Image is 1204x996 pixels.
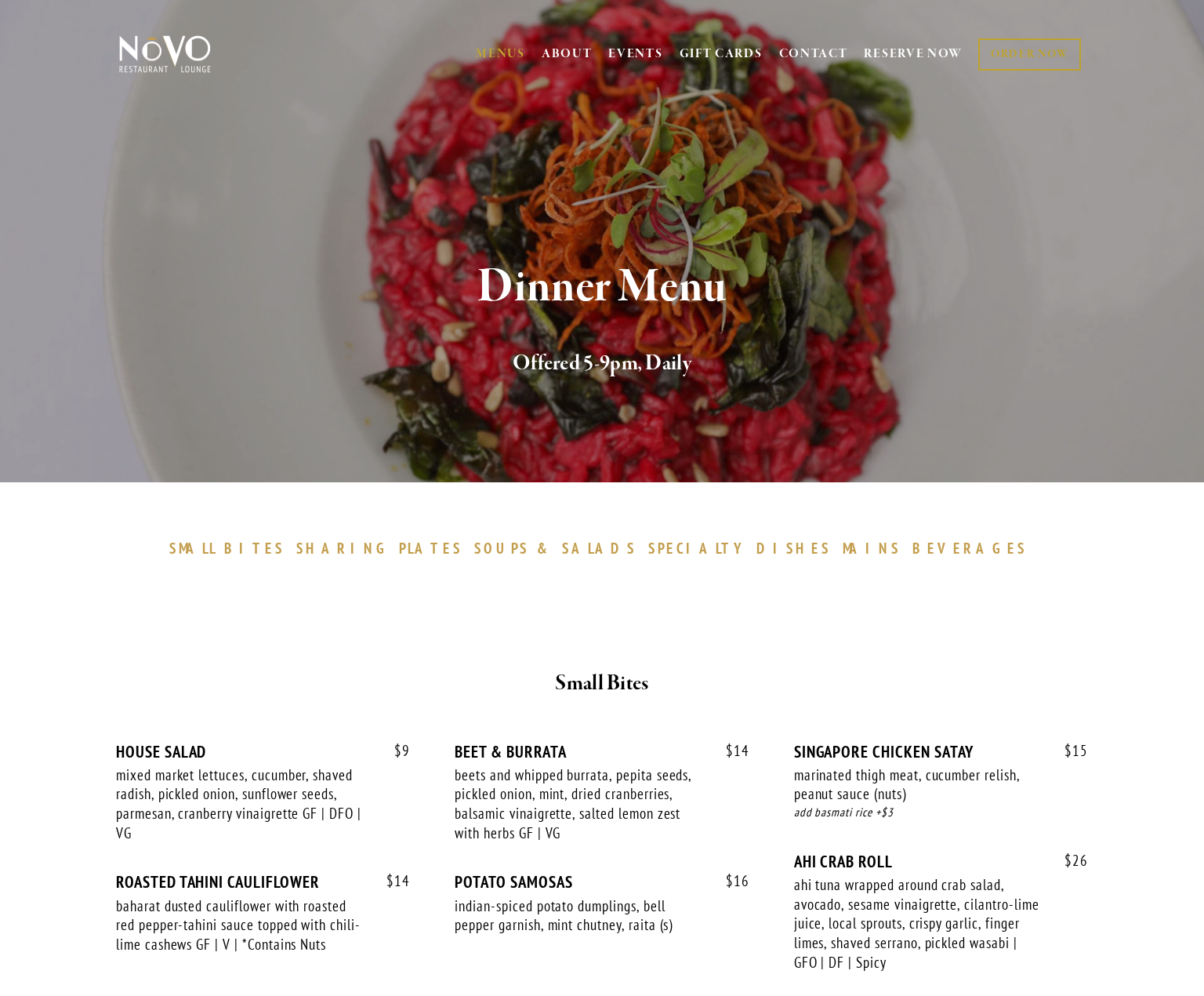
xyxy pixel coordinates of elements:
[169,539,216,558] span: SMALL
[476,46,525,62] a: MENUS
[912,539,1027,558] span: BEVERAGES
[116,765,365,843] div: mixed market lettuces, cucumber, shaved radish, pickled onion, sunflower seeds, parmesan, cranber...
[843,539,909,558] a: MAINS
[379,742,410,760] span: 9
[648,539,749,558] span: SPECIALTY
[555,670,648,697] strong: Small Bites
[474,539,644,558] a: SOUPS&SALADS
[726,871,734,890] span: $
[542,46,593,62] a: ABOUT
[680,39,763,69] a: GIFT CARDS
[843,539,901,558] span: MAINS
[394,741,402,760] span: $
[116,896,365,954] div: baharat dusted cauliflower with roasted red pepper-tahini sauce topped with chili-lime cashews GF...
[794,765,1043,804] div: marinated thigh meat, cucumber relish, peanut sauce (nuts)
[296,539,470,558] a: SHARINGPLATES
[455,765,704,843] div: beets and whipped burrata, pepita seeds, pickled onion, mint, dried cranberries, balsamic vinaigr...
[864,39,963,69] a: RESERVE NOW
[1049,852,1088,870] span: 26
[794,742,1088,762] div: SINGAPORE CHICKEN SATAY
[710,872,749,890] span: 16
[145,347,1059,380] h2: Offered 5-9pm, Daily
[794,875,1043,972] div: ahi tuna wrapped around crab salad, avocado, sesame vinaigrette, cilantro-lime juice, local sprou...
[145,262,1059,313] h1: Dinner Menu
[1064,851,1072,870] span: $
[794,852,1088,871] div: AHI CRAB ROLL
[779,39,848,69] a: CONTACT
[224,539,285,558] span: BITES
[455,896,704,935] div: indian-spiced potato dumplings, bell pepper garnish, mint chutney, raita (s)
[116,742,410,762] div: HOUSE SALAD
[116,35,214,74] img: Novo Restaurant &amp; Lounge
[455,872,749,892] div: POTATO SAMOSAS
[756,539,831,558] span: DISHES
[648,539,838,558] a: SPECIALTYDISHES
[386,871,394,890] span: $
[371,872,410,890] span: 14
[116,872,410,892] div: ROASTED TAHINI CAULIFLOWER
[455,742,749,762] div: BEET & BURRATA
[912,539,1035,558] a: BEVERAGES
[296,539,392,558] span: SHARING
[710,742,749,760] span: 14
[726,741,734,760] span: $
[794,804,1088,822] div: add basmati rice +$3
[537,539,554,558] span: &
[562,539,637,558] span: SALADS
[978,38,1081,71] a: ORDER NOW
[1064,741,1072,760] span: $
[1049,742,1088,760] span: 15
[169,539,292,558] a: SMALLBITES
[399,539,462,558] span: PLATES
[474,539,529,558] span: SOUPS
[608,46,662,62] a: EVENTS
